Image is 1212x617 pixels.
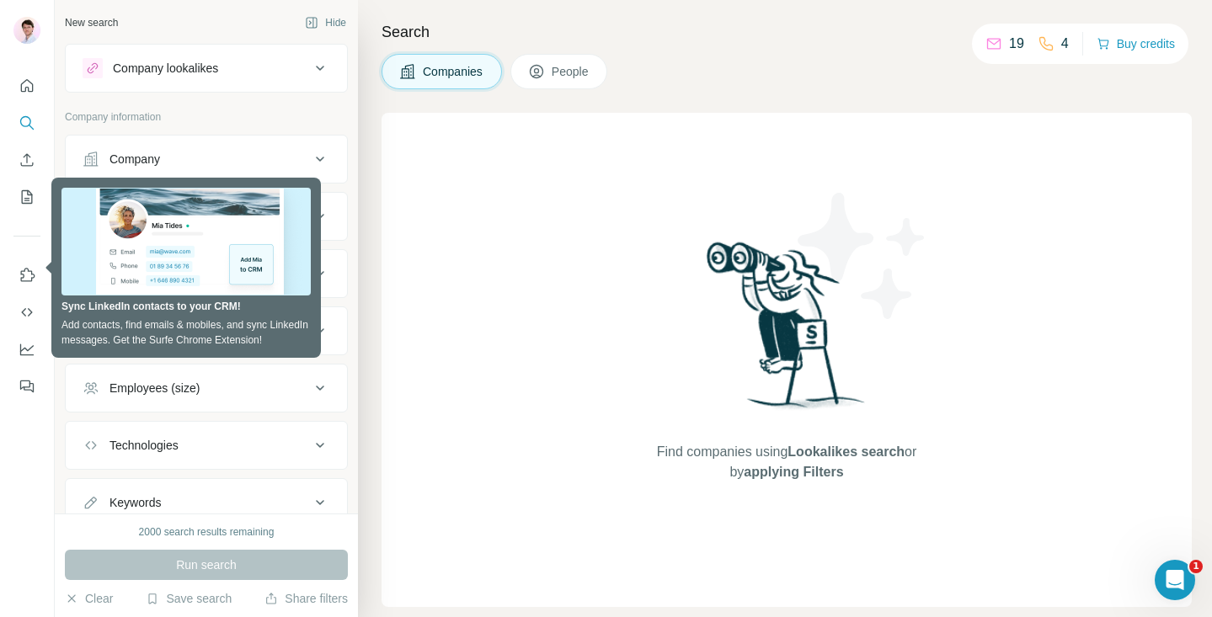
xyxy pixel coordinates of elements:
[744,465,843,479] span: applying Filters
[293,10,358,35] button: Hide
[13,371,40,402] button: Feedback
[109,265,171,282] div: HQ location
[13,334,40,364] button: Dashboard
[1097,32,1175,56] button: Buy credits
[13,297,40,327] button: Use Surfe API
[13,260,40,290] button: Use Surfe on LinkedIn
[66,482,347,523] button: Keywords
[109,208,152,225] div: Industry
[13,182,40,212] button: My lists
[1189,560,1203,573] span: 1
[1009,34,1024,54] p: 19
[13,71,40,101] button: Quick start
[66,139,347,179] button: Company
[66,311,347,351] button: Annual revenue ($)
[787,180,938,332] img: Surfe Illustration - Stars
[699,237,874,425] img: Surfe Illustration - Woman searching with binoculars
[65,15,118,30] div: New search
[552,63,590,80] span: People
[652,442,921,482] span: Find companies using or by
[65,109,348,125] p: Company information
[66,48,347,88] button: Company lookalikes
[13,108,40,138] button: Search
[13,145,40,175] button: Enrich CSV
[66,368,347,408] button: Employees (size)
[109,322,210,339] div: Annual revenue ($)
[13,17,40,44] img: Avatar
[66,253,347,294] button: HQ location
[382,20,1192,44] h4: Search
[66,196,347,237] button: Industry
[1061,34,1069,54] p: 4
[788,444,905,459] span: Lookalikes search
[109,380,200,396] div: Employees (size)
[146,590,232,607] button: Save search
[109,494,161,511] div: Keywords
[109,151,160,168] div: Company
[113,60,218,77] div: Company lookalikes
[423,63,484,80] span: Companies
[65,590,113,607] button: Clear
[109,437,179,454] div: Technologies
[1155,560,1195,600] iframe: Intercom live chat
[139,524,275,540] div: 2000 search results remaining
[66,425,347,465] button: Technologies
[264,590,348,607] button: Share filters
